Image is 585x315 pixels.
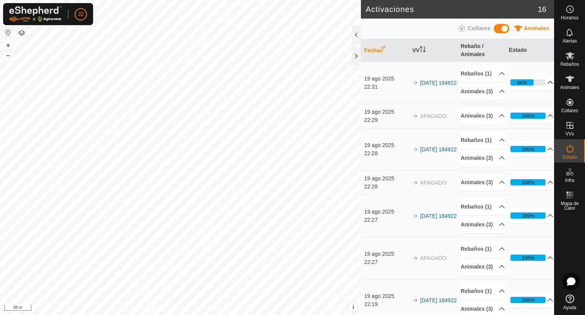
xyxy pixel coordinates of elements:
p-sorticon: Activar para ordenar [380,47,386,53]
div: 19 ago 2025 [364,208,408,216]
h2: Activaciones [366,5,537,14]
th: VV [409,39,457,62]
button: Capas del Mapa [17,28,26,38]
button: + [3,41,13,50]
a: Política de Privacidad [141,305,185,312]
div: 22:31 [364,83,408,91]
span: 16 [538,3,546,15]
span: Mapa de Calor [556,201,583,211]
span: Animales [524,25,549,31]
span: Ayuda [563,305,576,310]
div: 100% [510,179,546,185]
p-accordion-header: 100% [509,108,553,123]
span: Horarios [561,15,578,20]
p-accordion-header: 100% [509,175,553,190]
div: 19 ago 2025 [364,250,408,258]
img: Logo Gallagher [9,6,62,22]
p-accordion-header: Animales (3) [461,107,505,125]
img: arrow [412,255,418,261]
a: [DATE] 184922 [420,297,457,303]
p-accordion-header: Rebaños (1) [461,132,505,149]
span: Alertas [563,39,577,43]
div: 100% [510,255,546,261]
span: i [352,304,354,310]
p-accordion-header: Rebaños (1) [461,198,505,216]
th: Fecha [361,39,409,62]
span: VVs [565,132,574,136]
div: 100% [522,179,534,186]
div: 100% [522,254,534,262]
th: Rebaño / Animales [457,39,506,62]
button: – [3,51,13,60]
div: 66% [510,79,546,86]
a: [DATE] 184922 [420,80,457,86]
p-accordion-header: Rebaños (1) [461,65,505,82]
p-accordion-header: 66% [509,75,553,90]
span: Infra [565,178,574,183]
span: Estado [563,155,577,159]
div: 22:28 [364,183,408,191]
span: Collares [468,25,490,31]
p-accordion-header: 100% [509,292,553,308]
button: i [349,303,357,312]
div: 22:27 [364,258,408,266]
div: 19 ago 2025 [364,175,408,183]
p-accordion-header: Animales (3) [461,216,505,233]
div: 19 ago 2025 [364,141,408,149]
a: Contáctenos [194,305,220,312]
div: 100% [522,146,534,153]
a: [DATE] 184922 [420,213,457,219]
div: 22:28 [364,149,408,157]
button: Restablecer Mapa [3,28,13,37]
p-accordion-header: Animales (3) [461,149,505,167]
p-accordion-header: Animales (3) [461,83,505,100]
img: arrow [412,146,418,152]
span: APAGADO [420,255,446,261]
img: arrow [412,180,418,186]
div: 66% [517,79,527,86]
div: 19 ago 2025 [364,292,408,300]
img: arrow [412,213,418,219]
div: 100% [510,212,546,219]
span: Collares [561,108,578,113]
div: 100% [510,113,546,119]
img: arrow [412,297,418,303]
div: 100% [510,146,546,152]
div: 100% [522,296,534,304]
div: 100% [522,112,534,120]
div: 100% [510,297,546,303]
div: 19 ago 2025 [364,75,408,83]
a: Ayuda [554,291,585,313]
span: APAGADO [420,113,446,119]
div: 22:19 [364,300,408,308]
div: 22:27 [364,216,408,224]
p-accordion-header: Animales (3) [461,258,505,276]
span: Rebaños [560,62,579,67]
p-sorticon: Activar para ordenar [420,47,426,53]
img: arrow [412,113,418,119]
th: Estado [506,39,554,62]
p-accordion-header: 100% [509,250,553,265]
div: 100% [522,212,534,219]
span: J2 [78,10,84,18]
p-accordion-header: Rebaños (1) [461,240,505,258]
p-accordion-header: Animales (3) [461,174,505,191]
p-accordion-header: 100% [509,141,553,157]
a: [DATE] 184922 [420,146,457,152]
div: 22:29 [364,116,408,124]
p-accordion-header: 100% [509,208,553,223]
span: Animales [560,85,579,90]
span: APAGADO [420,180,446,186]
div: 19 ago 2025 [364,108,408,116]
img: arrow [412,80,418,86]
p-accordion-header: Rebaños (1) [461,282,505,300]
